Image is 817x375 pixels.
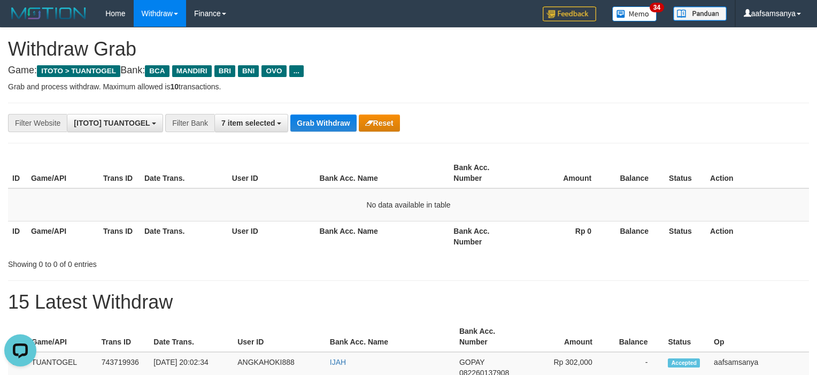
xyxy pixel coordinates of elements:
[526,322,608,352] th: Amount
[238,65,259,77] span: BNI
[8,114,67,132] div: Filter Website
[8,255,333,270] div: Showing 0 to 0 of 0 entries
[710,322,809,352] th: Op
[8,39,809,60] h1: Withdraw Grab
[214,65,235,77] span: BRI
[8,292,809,313] h1: 15 Latest Withdraw
[140,158,228,188] th: Date Trans.
[149,322,233,352] th: Date Trans.
[99,158,140,188] th: Trans ID
[706,221,809,251] th: Action
[99,221,140,251] th: Trans ID
[140,221,228,251] th: Date Trans.
[612,6,657,21] img: Button%20Memo.svg
[221,119,275,127] span: 7 item selected
[521,221,607,251] th: Rp 0
[37,65,120,77] span: ITOTO > TUANTOGEL
[172,65,212,77] span: MANDIRI
[145,65,169,77] span: BCA
[8,65,809,76] h4: Game: Bank:
[8,188,809,221] td: No data available in table
[668,358,700,368] span: Accepted
[228,221,315,251] th: User ID
[170,82,179,91] strong: 10
[521,158,607,188] th: Amount
[608,322,664,352] th: Balance
[706,158,809,188] th: Action
[315,221,450,251] th: Bank Acc. Name
[8,5,89,21] img: MOTION_logo.png
[228,158,315,188] th: User ID
[326,322,455,352] th: Bank Acc. Name
[290,114,356,132] button: Grab Withdraw
[74,119,150,127] span: [ITOTO] TUANTOGEL
[8,322,27,352] th: ID
[330,358,346,366] a: IJAH
[607,158,665,188] th: Balance
[261,65,286,77] span: OVO
[455,322,526,352] th: Bank Acc. Number
[27,158,99,188] th: Game/API
[459,358,484,366] span: GOPAY
[543,6,596,21] img: Feedback.jpg
[665,221,706,251] th: Status
[8,158,27,188] th: ID
[8,81,809,92] p: Grab and process withdraw. Maximum allowed is transactions.
[664,322,710,352] th: Status
[27,221,99,251] th: Game/API
[359,114,400,132] button: Reset
[315,158,450,188] th: Bank Acc. Name
[97,322,150,352] th: Trans ID
[607,221,665,251] th: Balance
[233,322,326,352] th: User ID
[4,4,36,36] button: Open LiveChat chat widget
[165,114,214,132] div: Filter Bank
[214,114,288,132] button: 7 item selected
[665,158,706,188] th: Status
[449,221,521,251] th: Bank Acc. Number
[27,322,97,352] th: Game/API
[673,6,727,21] img: panduan.png
[8,221,27,251] th: ID
[67,114,163,132] button: [ITOTO] TUANTOGEL
[650,3,664,12] span: 34
[449,158,521,188] th: Bank Acc. Number
[289,65,304,77] span: ...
